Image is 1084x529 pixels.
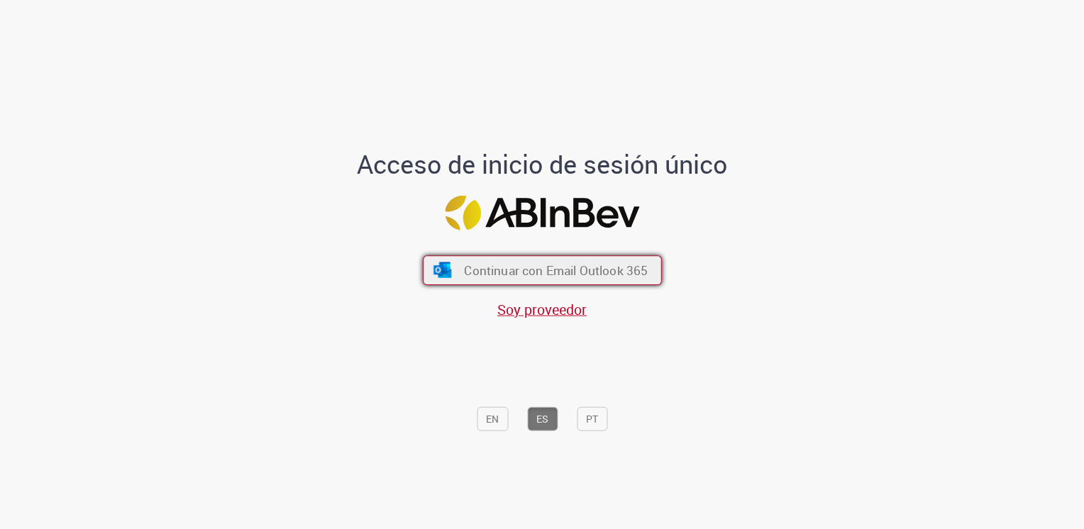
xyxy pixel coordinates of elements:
[345,150,739,179] h1: Acceso de inicio de sesión único
[497,299,587,318] a: Soy proveedor
[477,406,508,430] button: EN
[423,255,662,285] button: ícone Azure/Microsoft 360 Continuar con Email Outlook 365
[432,262,453,277] img: ícone Azure/Microsoft 360
[577,406,607,430] button: PT
[527,406,558,430] button: ES
[445,195,639,230] img: Logo ABInBev
[464,262,648,278] span: Continuar con Email Outlook 365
